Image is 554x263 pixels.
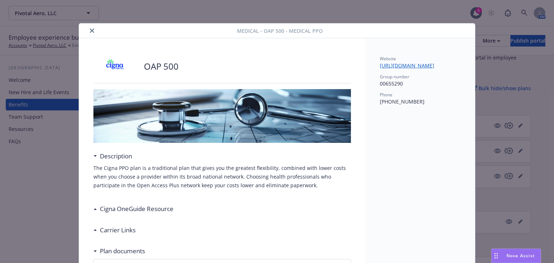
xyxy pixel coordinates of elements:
[491,249,541,263] button: Nova Assist
[93,164,351,190] p: The Cigna PPO plan is a traditional plan that gives you the greatest flexibility, combined with l...
[93,56,137,77] img: CIGNA
[380,80,461,87] p: 00655290
[144,60,179,73] p: OAP 500
[380,98,461,105] p: [PHONE_NUMBER]
[380,74,409,80] span: Group number
[93,152,132,161] div: Description
[506,253,535,259] span: Nova Assist
[100,204,173,214] h3: Cigna OneGuide Resource
[380,56,396,62] span: Website
[88,26,96,35] button: close
[492,249,501,263] div: Drag to move
[100,152,132,161] h3: Description
[100,225,136,235] h3: Carrier Links
[380,92,392,98] span: Phone
[100,246,145,256] h3: Plan documents
[93,204,173,214] div: Cigna OneGuide Resource
[93,225,136,235] div: Carrier Links
[380,62,440,69] a: [URL][DOMAIN_NAME]
[237,27,323,35] span: Medical - OAP 500 - Medical PPO
[93,246,145,256] div: Plan documents
[93,89,351,143] img: banner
